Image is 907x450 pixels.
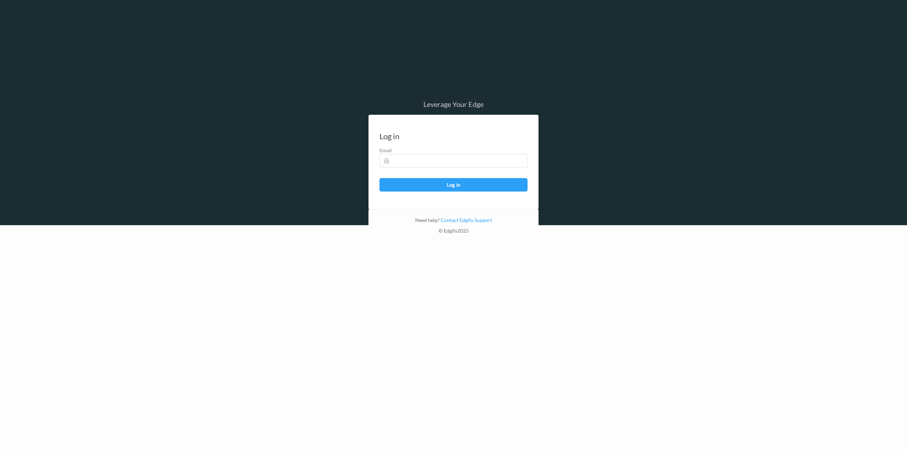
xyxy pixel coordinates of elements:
[440,217,492,223] a: Contact Edgify Support
[368,101,539,108] div: Leverage Your Edge
[379,178,528,192] button: Log in
[379,133,399,140] div: Log in
[368,227,539,238] div: © Edgify 2025
[379,147,528,154] label: Email
[368,217,539,227] div: Need help?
